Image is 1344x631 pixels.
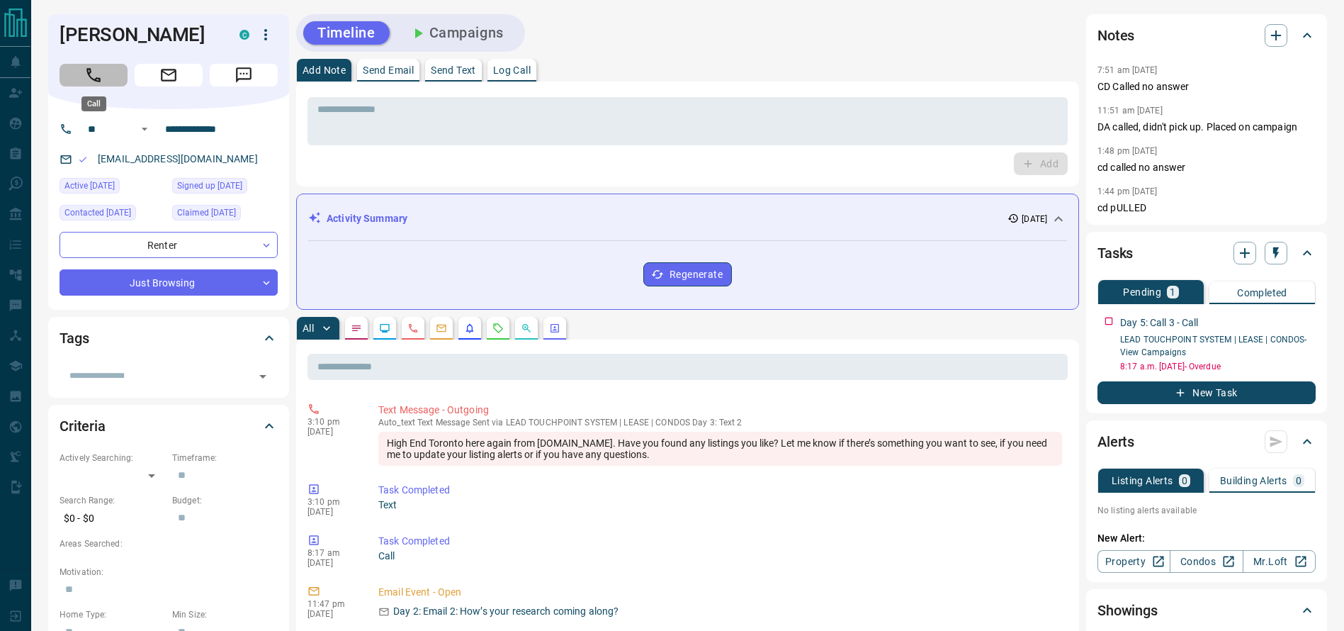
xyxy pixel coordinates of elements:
svg: Notes [351,323,362,334]
p: Home Type: [60,608,165,621]
div: Notes [1097,18,1316,52]
h2: Alerts [1097,430,1134,453]
p: 8:17 a.m. [DATE] - Overdue [1120,360,1316,373]
p: Motivation: [60,566,278,579]
p: 1:48 pm [DATE] [1097,146,1158,156]
div: Criteria [60,409,278,443]
div: Wed Jun 10 2020 [172,178,278,198]
p: 11:51 am [DATE] [1097,106,1163,116]
p: 8:17 am [307,548,357,558]
svg: Listing Alerts [464,323,475,334]
div: Renter [60,232,278,258]
p: Timeframe: [172,452,278,464]
span: auto_text [378,418,415,428]
p: Day 2: Email 2: How’s your research coming along? [393,604,619,619]
span: Email [135,64,203,86]
p: Send Email [363,65,414,75]
h2: Criteria [60,415,106,437]
p: Min Size: [172,608,278,621]
svg: Lead Browsing Activity [379,323,390,334]
p: New Alert: [1097,531,1316,546]
div: High End Toronto here again from [DOMAIN_NAME]. Have you found any listings you like? Let me know... [378,432,1062,466]
p: Building Alerts [1220,476,1287,486]
button: Campaigns [395,21,518,45]
p: Activity Summary [327,211,407,226]
div: Tue Oct 07 2025 [60,178,165,198]
button: Open [136,121,153,138]
p: DA called, didn't pick up. Placed on campaign [1097,120,1316,135]
p: 3:10 pm [307,417,357,427]
p: Search Range: [60,494,165,507]
p: cd called no answer [1097,160,1316,175]
button: New Task [1097,381,1316,404]
p: [DATE] [307,507,357,517]
p: All [303,323,314,333]
button: Regenerate [643,262,732,286]
svg: Requests [492,323,504,334]
p: Listing Alerts [1112,476,1173,486]
div: Call [81,96,106,111]
p: [DATE] [307,609,357,619]
div: Activity Summary[DATE] [308,206,1067,232]
div: Showings [1097,593,1316,627]
svg: Calls [407,323,419,334]
p: cd pULLED [1097,201,1316,216]
div: Tasks [1097,236,1316,270]
span: Contacted [DATE] [64,206,131,220]
span: Signed up [DATE] [177,179,242,193]
p: 11:47 pm [307,599,357,609]
p: [DATE] [1022,213,1047,225]
p: 3:10 pm [307,497,357,507]
p: Budget: [172,494,278,507]
div: condos.ca [239,30,249,40]
p: Task Completed [378,483,1062,498]
span: Call [60,64,128,86]
a: Condos [1170,550,1243,573]
p: Actively Searching: [60,452,165,464]
p: Text Message Sent via LEAD TOUCHPOINT SYSTEM | LEASE | CONDOS Day 3: Text 2 [378,418,1062,428]
h2: Tasks [1097,242,1133,264]
button: Timeline [303,21,390,45]
div: Thu Oct 09 2025 [60,205,165,225]
a: Mr.Loft [1243,550,1316,573]
h1: [PERSON_NAME] [60,23,218,46]
a: Property [1097,550,1170,573]
div: Just Browsing [60,269,278,296]
p: 7:51 am [DATE] [1097,65,1158,75]
p: Send Text [431,65,476,75]
p: Completed [1237,288,1287,298]
a: [EMAIL_ADDRESS][DOMAIN_NAME] [98,153,258,164]
button: Open [253,367,273,386]
p: 0 [1296,476,1301,486]
h2: Showings [1097,599,1158,622]
p: [DATE] [307,427,357,437]
p: Pending [1123,287,1161,297]
svg: Emails [436,323,447,334]
a: LEAD TOUCHPOINT SYSTEM | LEASE | CONDOS- View Campaigns [1120,335,1307,357]
svg: Email Valid [78,155,88,164]
h2: Notes [1097,24,1134,47]
p: Text [378,498,1062,513]
p: Email Event - Open [378,585,1062,600]
p: Areas Searched: [60,537,278,550]
span: Message [210,64,278,86]
p: CD Called no answer [1097,79,1316,94]
p: Day 5: Call 3 - Call [1120,315,1199,330]
p: 1 [1170,287,1175,297]
p: No listing alerts available [1097,504,1316,517]
p: 0 [1182,476,1187,486]
p: Text Message - Outgoing [378,403,1062,418]
h2: Tags [60,327,89,350]
svg: Agent Actions [549,323,560,334]
p: [DATE] [307,558,357,568]
p: $0 - $0 [60,507,165,530]
p: Call [378,549,1062,564]
svg: Opportunities [521,323,532,334]
div: Tags [60,321,278,355]
p: 1:44 pm [DATE] [1097,186,1158,196]
div: Alerts [1097,425,1316,459]
span: Active [DATE] [64,179,115,193]
p: Task Completed [378,534,1062,549]
div: Tue Oct 07 2025 [172,205,278,225]
span: Claimed [DATE] [177,206,236,220]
